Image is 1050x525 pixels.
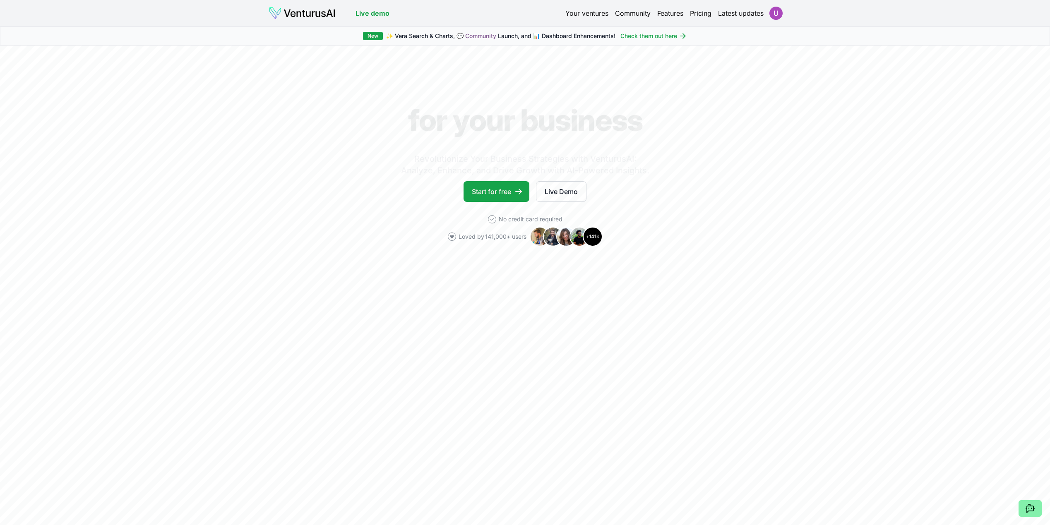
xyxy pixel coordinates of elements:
[464,181,529,202] a: Start for free
[465,32,496,39] a: Community
[269,7,336,20] img: logo
[363,32,383,40] div: New
[543,227,563,247] img: Avatar 2
[690,8,711,18] a: Pricing
[657,8,683,18] a: Features
[620,32,687,40] a: Check them out here
[556,227,576,247] img: Avatar 3
[569,227,589,247] img: Avatar 4
[615,8,651,18] a: Community
[386,32,615,40] span: ✨ Vera Search & Charts, 💬 Launch, and 📊 Dashboard Enhancements!
[356,8,389,18] a: Live demo
[530,227,550,247] img: Avatar 1
[565,8,608,18] a: Your ventures
[536,181,586,202] a: Live Demo
[718,8,764,18] a: Latest updates
[769,7,783,20] img: ACg8ocL7SLkAtDx4DV9RRhtxSqQjaKFIA-tsbnPwhhhX2QoGsTtFwhKt=s96-c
